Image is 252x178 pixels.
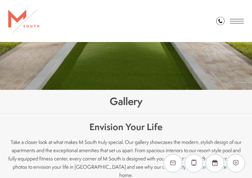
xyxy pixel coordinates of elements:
[8,10,39,33] img: MSouth
[110,97,143,106] h1: Gallery
[230,19,244,23] button: Open Menu
[216,17,224,26] a: Call Us at 813-570-8014
[7,121,245,134] h3: Envision Your Life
